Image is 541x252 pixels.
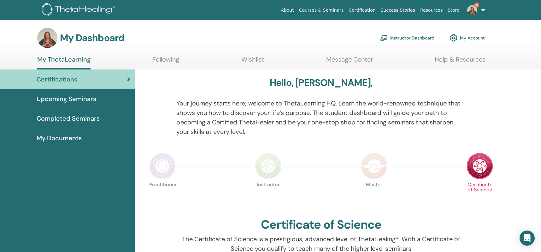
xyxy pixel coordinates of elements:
[152,56,179,68] a: Following
[418,4,445,16] a: Resources
[255,153,281,179] img: Instructor
[42,3,117,17] img: logo.png
[255,182,281,209] p: Instructor
[361,153,387,179] img: Master
[278,4,296,16] a: About
[450,33,457,43] img: cog.svg
[346,4,378,16] a: Certification
[37,28,57,48] img: default.jpg
[37,133,82,143] span: My Documents
[380,31,434,45] a: Instructor Dashboard
[380,35,388,41] img: chalkboard-teacher.svg
[326,56,373,68] a: Message Center
[176,99,466,136] p: Your journey starts here; welcome to ThetaLearning HQ. Learn the world-renowned technique that sh...
[520,231,535,246] div: Open Intercom Messenger
[467,182,493,209] p: Certificate of Science
[37,56,91,69] a: My ThetaLearning
[361,182,387,209] p: Master
[37,114,100,123] span: Completed Seminars
[37,94,96,104] span: Upcoming Seminars
[474,3,479,8] span: 9+
[467,153,493,179] img: Certificate of Science
[378,4,418,16] a: Success Stories
[149,182,176,209] p: Practitioner
[37,75,77,84] span: Certifications
[435,56,485,68] a: Help & Resources
[60,32,124,44] h3: My Dashboard
[241,56,264,68] a: Wishlist
[261,218,381,232] h2: Certificate of Science
[445,4,462,16] a: Store
[467,5,477,15] img: default.jpg
[297,4,346,16] a: Courses & Seminars
[450,31,485,45] a: My Account
[149,153,176,179] img: Practitioner
[270,77,373,88] h3: Hello, [PERSON_NAME],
